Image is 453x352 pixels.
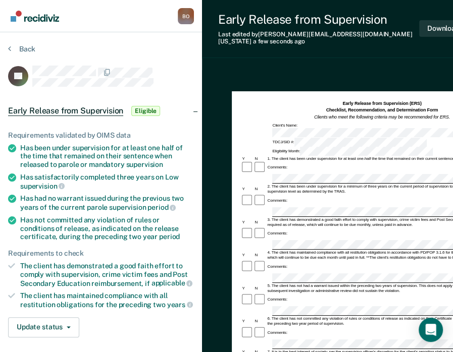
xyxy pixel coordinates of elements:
span: period [147,203,176,211]
div: Has not committed any violation of rules or conditions of release, as indicated on the release ce... [20,216,194,241]
div: The client has demonstrated a good faith effort to comply with supervision, crime victim fees and... [20,262,194,287]
button: Update status [8,317,79,337]
button: Back [8,44,35,53]
span: a few seconds ago [253,38,305,45]
div: Y [241,156,254,161]
span: Eligible [131,106,160,116]
div: Comments: [266,165,288,170]
div: N [254,286,266,291]
div: N [254,220,266,225]
div: Early Release from Supervision [218,12,419,27]
div: B O [178,8,194,24]
div: Comments: [266,231,288,236]
div: Y [241,187,254,192]
div: N [254,187,266,192]
div: The client has maintained compliance with all restitution obligations for the preceding two [20,291,194,309]
div: N [254,253,266,258]
div: Eligibility Month: [271,147,433,156]
div: Y [241,319,254,324]
span: applicable [152,279,192,287]
div: Requirements to check [8,249,194,258]
div: N [254,156,266,161]
span: supervision [20,182,65,190]
div: Comments: [266,297,288,302]
div: Comments: [266,330,288,335]
div: Comments: [266,198,288,203]
div: Y [241,286,254,291]
strong: Checklist, Recommendation, and Determination Form [326,107,438,112]
span: Early Release from Supervision [8,106,123,116]
div: Last edited by [PERSON_NAME][EMAIL_ADDRESS][DOMAIN_NAME][US_STATE] [218,31,419,45]
div: N [254,319,266,324]
span: period [159,232,180,241]
div: TDCJ/SID #: [271,138,427,147]
div: Open Intercom Messenger [419,318,443,342]
img: Recidiviz [11,11,59,22]
button: Profile dropdown button [178,8,194,24]
div: Comments: [266,264,288,269]
div: Has been under supervision for at least one half of the time that remained on their sentence when... [20,144,194,169]
span: years [167,301,193,309]
em: Clients who meet the following criteria may be recommended for ERS. [314,114,450,120]
div: Has had no warrant issued during the previous two years of the current parole supervision [20,194,194,211]
div: Y [241,220,254,225]
strong: Early Release from Supervision (ERS) [342,101,421,106]
div: Requirements validated by OIMS data [8,131,194,140]
div: Has satisfactorily completed three years on Low [20,173,194,190]
span: supervision [126,160,163,168]
div: Y [241,253,254,258]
